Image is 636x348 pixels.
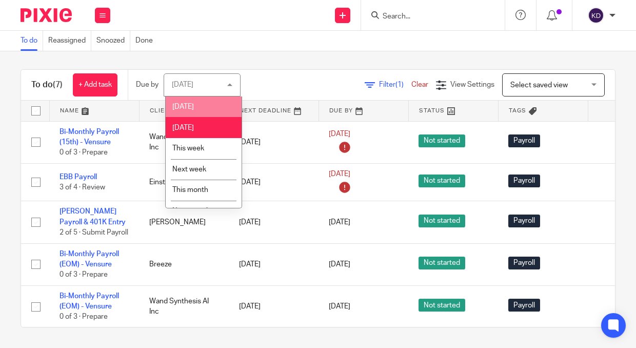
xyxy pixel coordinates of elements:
[172,81,193,88] div: [DATE]
[508,175,540,187] span: Payroll
[588,7,604,24] img: svg%3E
[139,243,229,285] td: Breeze
[419,257,465,269] span: Not started
[382,12,474,22] input: Search
[172,145,204,152] span: This week
[329,170,350,178] span: [DATE]
[59,208,126,225] a: [PERSON_NAME] Payroll & 401K Entry
[139,201,229,243] td: [PERSON_NAME]
[229,243,319,285] td: [DATE]
[53,81,63,89] span: (7)
[508,134,540,147] span: Payroll
[59,271,108,278] span: 0 of 3 · Prepare
[136,80,158,90] p: Due by
[419,215,465,227] span: Not started
[508,215,540,227] span: Payroll
[59,229,128,236] span: 2 of 5 · Submit Payroll
[329,261,350,268] span: [DATE]
[508,257,540,269] span: Payroll
[510,82,568,89] span: Select saved view
[139,121,229,163] td: Wand Synthesis AI Inc
[419,299,465,312] span: Not started
[59,184,105,191] span: 3 of 4 · Review
[59,149,108,156] span: 0 of 3 · Prepare
[73,73,117,96] a: + Add task
[229,163,319,201] td: [DATE]
[509,108,526,113] span: Tags
[48,31,91,51] a: Reassigned
[139,285,229,327] td: Wand Synthesis AI Inc
[450,81,494,88] span: View Settings
[172,166,206,173] span: Next week
[59,128,119,146] a: Bi-Monthly Payroll (15th) - Vensure
[229,285,319,327] td: [DATE]
[419,175,465,187] span: Not started
[172,186,208,194] span: This month
[229,121,319,163] td: [DATE]
[419,134,465,147] span: Not started
[59,314,108,321] span: 0 of 3 · Prepare
[96,31,130,51] a: Snoozed
[411,81,428,88] a: Clear
[508,299,540,312] span: Payroll
[59,250,119,268] a: Bi-Monthly Payroll (EOM) - Vensure
[135,31,158,51] a: Done
[379,81,411,88] span: Filter
[139,163,229,201] td: Einstein Bros. Bagels
[172,207,210,215] span: Next month
[172,103,194,110] span: [DATE]
[329,303,350,310] span: [DATE]
[21,8,72,22] img: Pixie
[59,173,97,181] a: EBB Payroll
[329,219,350,226] span: [DATE]
[31,80,63,90] h1: To do
[229,201,319,243] td: [DATE]
[21,31,43,51] a: To do
[59,293,119,310] a: Bi-Monthly Payroll (EOM) - Vensure
[395,81,404,88] span: (1)
[329,130,350,138] span: [DATE]
[172,124,194,131] span: [DATE]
